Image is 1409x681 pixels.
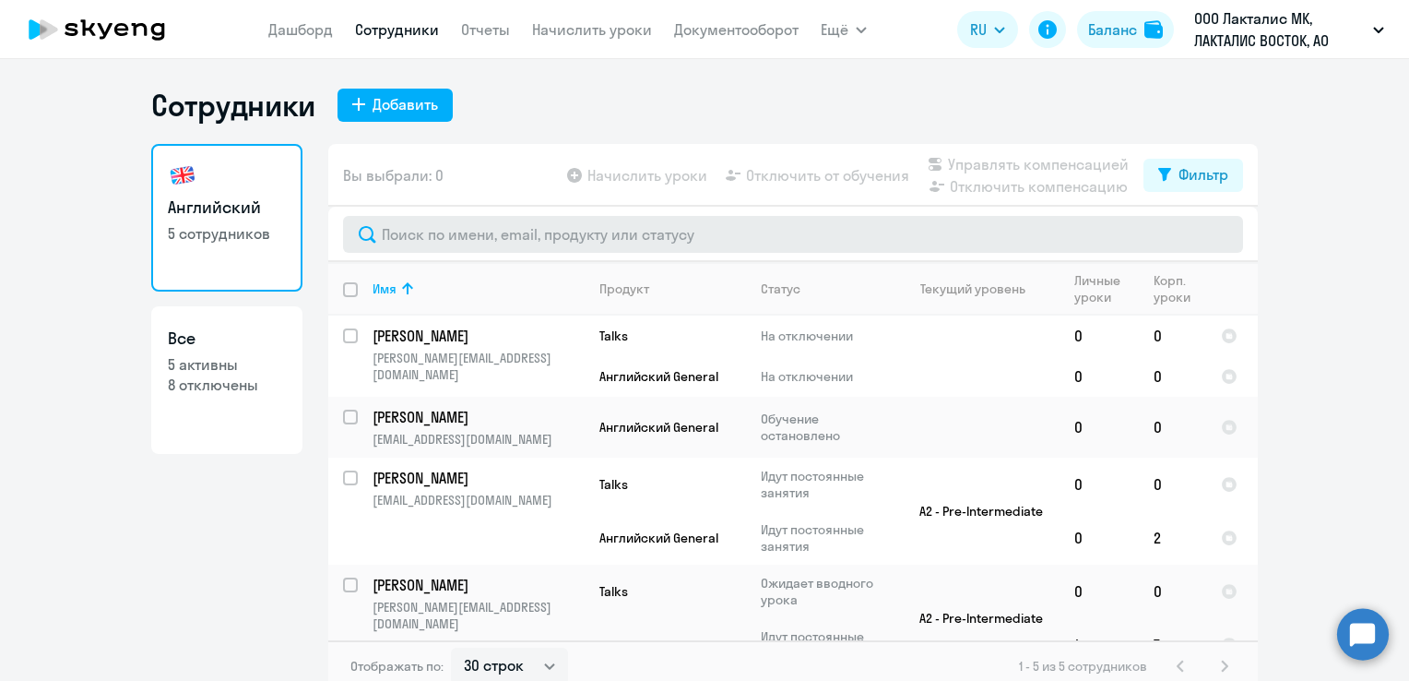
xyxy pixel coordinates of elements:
[373,350,584,383] p: [PERSON_NAME][EMAIL_ADDRESS][DOMAIN_NAME]
[674,20,799,39] a: Документооборот
[761,281,800,297] div: Статус
[373,407,581,427] p: [PERSON_NAME]
[373,575,584,595] a: [PERSON_NAME]
[761,468,887,501] p: Идут постоянные занятия
[373,599,584,632] p: [PERSON_NAME][EMAIL_ADDRESS][DOMAIN_NAME]
[821,18,848,41] span: Ещё
[1088,18,1137,41] div: Баланс
[373,326,581,346] p: [PERSON_NAME]
[761,328,887,344] p: На отключении
[1139,458,1206,511] td: 0
[373,281,584,297] div: Имя
[957,11,1018,48] button: RU
[1154,272,1205,305] div: Корп. уроки
[373,492,584,508] p: [EMAIL_ADDRESS][DOMAIN_NAME]
[1143,159,1243,192] button: Фильтр
[599,637,718,653] span: Английский General
[151,306,302,454] a: Все5 активны8 отключены
[888,458,1060,565] td: A2 - Pre-Intermediate
[151,87,315,124] h1: Сотрудники
[168,354,286,375] p: 5 активны
[532,20,652,39] a: Начислить уроки
[1178,163,1228,185] div: Фильтр
[1185,7,1393,52] button: ООО Лакталис МК, ЛАКТАЛИС ВОСТОК, АО
[821,11,867,48] button: Ещё
[461,20,510,39] a: Отчеты
[1060,356,1139,397] td: 0
[350,658,444,675] span: Отображать по:
[599,281,649,297] div: Продукт
[1074,272,1138,305] div: Личные уроки
[1019,658,1147,675] span: 1 - 5 из 5 сотрудников
[168,161,197,190] img: english
[373,468,584,488] a: [PERSON_NAME]
[920,281,1025,297] div: Текущий уровень
[1060,458,1139,511] td: 0
[373,468,581,488] p: [PERSON_NAME]
[888,565,1060,672] td: A2 - Pre-Intermediate
[599,476,628,493] span: Talks
[599,368,718,385] span: Английский General
[761,368,887,385] p: На отключении
[1139,511,1206,565] td: 2
[151,144,302,292] a: Английский5 сотрудников
[168,196,286,220] h3: Английский
[761,575,887,608] p: Ожидает вводного урока
[599,583,628,600] span: Talks
[373,281,397,297] div: Имя
[761,628,887,662] p: Идут постоянные занятия
[599,530,718,546] span: Английский General
[1060,618,1139,672] td: 1
[168,375,286,395] p: 8 отключены
[761,521,887,555] p: Идут постоянные занятия
[1139,316,1206,356] td: 0
[1139,618,1206,672] td: 7
[373,575,581,595] p: [PERSON_NAME]
[1060,316,1139,356] td: 0
[373,326,584,346] a: [PERSON_NAME]
[1139,356,1206,397] td: 0
[373,431,584,448] p: [EMAIL_ADDRESS][DOMAIN_NAME]
[1194,7,1366,52] p: ООО Лакталис МК, ЛАКТАЛИС ВОСТОК, АО
[1144,20,1163,39] img: balance
[599,419,718,436] span: Английский General
[337,89,453,122] button: Добавить
[168,223,286,244] p: 5 сотрудников
[1060,511,1139,565] td: 0
[343,216,1243,253] input: Поиск по имени, email, продукту или статусу
[599,328,628,344] span: Talks
[1060,397,1139,458] td: 0
[1139,397,1206,458] td: 0
[268,20,333,39] a: Дашборд
[373,407,584,427] a: [PERSON_NAME]
[903,281,1059,297] div: Текущий уровень
[1139,565,1206,618] td: 0
[970,18,987,41] span: RU
[355,20,439,39] a: Сотрудники
[373,93,438,115] div: Добавить
[1060,565,1139,618] td: 0
[343,164,444,186] span: Вы выбрали: 0
[168,327,286,351] h3: Все
[1077,11,1174,48] button: Балансbalance
[761,411,887,444] p: Обучение остановлено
